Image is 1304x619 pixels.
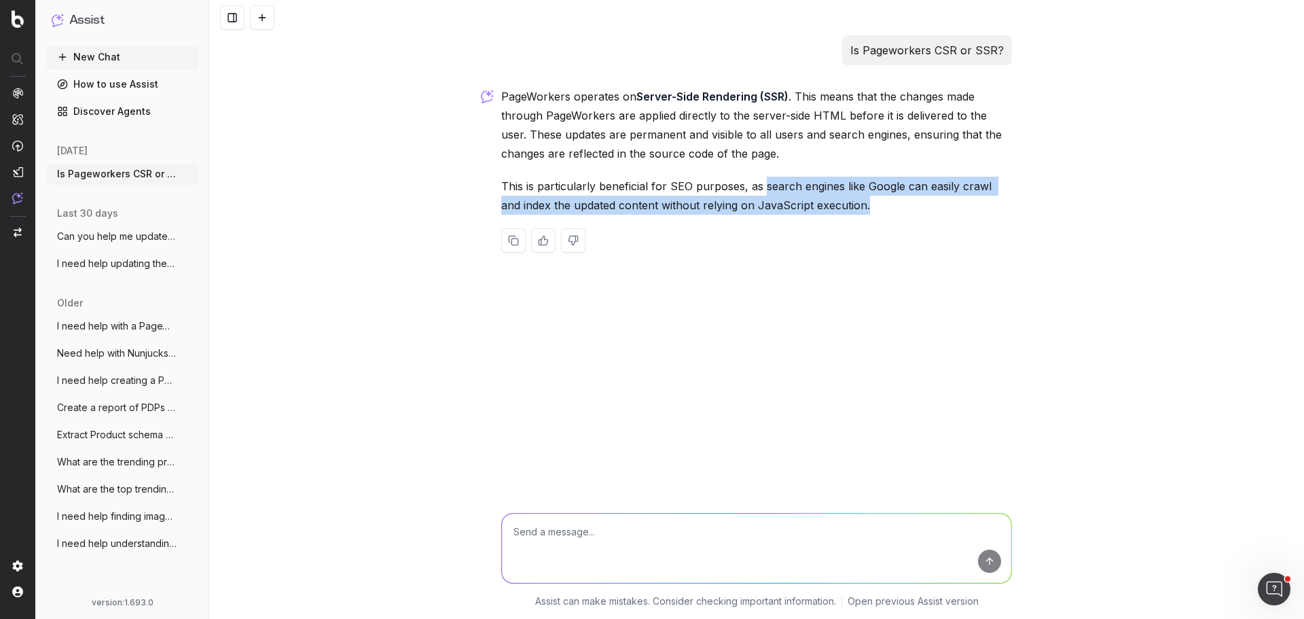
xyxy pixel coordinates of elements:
[12,113,23,125] img: Intelligence
[12,140,23,152] img: Activation
[46,315,198,337] button: I need help with a PageWorkers optimisat
[501,177,1012,215] p: This is particularly beneficial for SEO purposes, as search engines like Google can easily crawl ...
[57,510,177,523] span: I need help finding images with missing
[57,167,177,181] span: Is Pageworkers CSR or SSR?
[57,347,177,360] span: Need help with Nunjucks to use for avail
[12,10,24,28] img: Botify logo
[57,482,177,496] span: What are the top trending products for 2
[535,595,836,608] p: Assist can make mistakes. Consider checking important information.
[46,533,198,554] button: I need help understanding the reason beh
[501,87,1012,163] p: PageWorkers operates on . This means that the changes made through PageWorkers are applied direct...
[46,478,198,500] button: What are the top trending products for 2
[57,319,177,333] span: I need help with a PageWorkers optimisat
[46,506,198,527] button: I need help finding images with missing
[46,397,198,419] button: Create a report of PDPs and whether they
[52,14,64,26] img: Assist
[46,226,198,247] button: Can you help me update this JS script? I
[57,230,177,243] span: Can you help me update this JS script? I
[52,11,193,30] button: Assist
[12,586,23,597] img: My account
[12,561,23,571] img: Setting
[57,401,177,414] span: Create a report of PDPs and whether they
[1258,573,1290,605] iframe: Intercom live chat
[57,455,177,469] span: What are the trending products for the u
[46,101,198,122] a: Discover Agents
[46,342,198,364] button: Need help with Nunjucks to use for avail
[46,451,198,473] button: What are the trending products for the u
[12,88,23,99] img: Analytics
[57,374,177,387] span: I need help creating a PageWorker optimi
[57,144,88,158] span: [DATE]
[46,370,198,391] button: I need help creating a PageWorker optimi
[46,424,198,446] button: Extract Product schema markup for this p
[12,192,23,204] img: Assist
[57,428,177,442] span: Extract Product schema markup for this p
[848,595,979,608] a: Open previous Assist version
[57,257,177,270] span: I need help updating the below JS script
[57,537,177,550] span: I need help understanding the reason beh
[52,597,193,608] div: version: 1.693.0
[57,207,118,220] span: last 30 days
[69,11,105,30] h1: Assist
[481,90,494,103] img: Botify assist logo
[46,73,198,95] a: How to use Assist
[850,41,1004,60] p: Is Pageworkers CSR or SSR?
[46,253,198,275] button: I need help updating the below JS script
[57,296,83,310] span: older
[12,166,23,177] img: Studio
[46,46,198,68] button: New Chat
[46,163,198,185] button: Is Pageworkers CSR or SSR?
[14,228,22,237] img: Switch project
[636,90,789,103] strong: Server-Side Rendering (SSR)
